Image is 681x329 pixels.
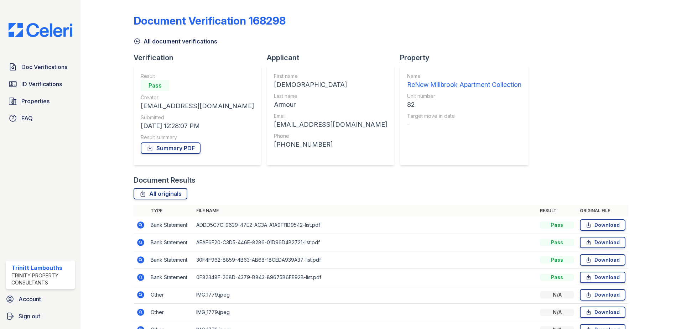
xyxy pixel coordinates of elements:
[141,73,254,80] div: Result
[3,292,78,306] a: Account
[21,97,50,105] span: Properties
[6,77,75,91] a: ID Verifications
[580,254,625,266] a: Download
[134,175,196,185] div: Document Results
[274,80,387,90] div: [DEMOGRAPHIC_DATA]
[407,93,521,100] div: Unit number
[193,304,537,321] td: IMG_1779.jpeg
[540,239,574,246] div: Pass
[193,205,537,216] th: File name
[407,120,521,130] div: -
[274,73,387,80] div: First name
[540,291,574,298] div: N/A
[11,272,72,286] div: Trinity Property Consultants
[274,93,387,100] div: Last name
[651,301,674,322] iframe: chat widget
[407,73,521,80] div: Name
[134,53,267,63] div: Verification
[540,274,574,281] div: Pass
[407,73,521,90] a: Name ReNew Millbrook Apartment Collection
[580,272,625,283] a: Download
[148,251,193,269] td: Bank Statement
[141,94,254,101] div: Creator
[141,121,254,131] div: [DATE] 12:28:07 PM
[540,256,574,263] div: Pass
[3,309,78,323] a: Sign out
[134,14,286,27] div: Document Verification 168298
[407,80,521,90] div: ReNew Millbrook Apartment Collection
[537,205,577,216] th: Result
[19,312,40,320] span: Sign out
[148,205,193,216] th: Type
[274,120,387,130] div: [EMAIL_ADDRESS][DOMAIN_NAME]
[407,113,521,120] div: Target move in date
[134,37,217,46] a: All document verifications
[134,188,187,199] a: All originals
[274,113,387,120] div: Email
[407,100,521,110] div: 82
[21,63,67,71] span: Doc Verifications
[193,251,537,269] td: 30F4F962-8859-4B63-AB68-18CEDA939A37-list.pdf
[11,263,72,272] div: Trinitt Lambouths
[148,269,193,286] td: Bank Statement
[3,23,78,37] img: CE_Logo_Blue-a8612792a0a2168367f1c8372b55b34899dd931a85d93a1a3d3e32e68fde9ad4.png
[580,289,625,301] a: Download
[148,234,193,251] td: Bank Statement
[148,286,193,304] td: Other
[274,140,387,150] div: [PHONE_NUMBER]
[193,234,537,251] td: AEAF6F20-C3D5-446E-8286-01D96D4B2721-list.pdf
[540,309,574,316] div: N/A
[148,216,193,234] td: Bank Statement
[19,295,41,303] span: Account
[577,205,628,216] th: Original file
[274,132,387,140] div: Phone
[141,142,201,154] a: Summary PDF
[141,80,169,91] div: Pass
[6,60,75,74] a: Doc Verifications
[193,216,537,234] td: ADDD5C7C-9639-47E2-AC3A-A1A9F11D9542-list.pdf
[580,307,625,318] a: Download
[21,80,62,88] span: ID Verifications
[580,237,625,248] a: Download
[148,304,193,321] td: Other
[141,134,254,141] div: Result summary
[141,114,254,121] div: Submitted
[21,114,33,122] span: FAQ
[193,286,537,304] td: IMG_1779.jpeg
[400,53,534,63] div: Property
[6,94,75,108] a: Properties
[141,101,254,111] div: [EMAIL_ADDRESS][DOMAIN_NAME]
[267,53,400,63] div: Applicant
[6,111,75,125] a: FAQ
[274,100,387,110] div: Armour
[580,219,625,231] a: Download
[540,221,574,229] div: Pass
[193,269,537,286] td: 0F82348F-268D-4379-B843-89675B6FE92B-list.pdf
